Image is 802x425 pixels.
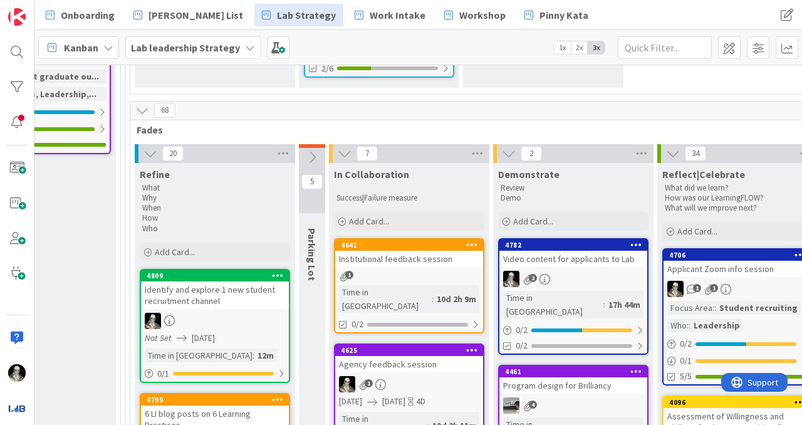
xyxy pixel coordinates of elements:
[341,346,483,355] div: 4625
[662,168,745,181] span: Reflect|Celebrate
[8,364,26,382] img: WS
[334,168,409,181] span: In Collaboration
[335,251,483,267] div: Institutional feedback session
[335,376,483,392] div: WS
[498,168,560,181] span: Demonstrate
[349,216,389,227] span: Add Card...
[335,239,483,267] div: 4641Institutional feedback session
[141,281,289,309] div: Identify and explore 1 new student recruitment channel
[141,270,289,281] div: 4809
[370,8,425,23] span: Work Intake
[61,8,115,23] span: Onboarding
[148,8,243,23] span: [PERSON_NAME] List
[8,8,26,26] img: Visit kanbanzone.com
[677,226,717,237] span: Add Card...
[347,4,433,26] a: Work Intake
[605,298,643,312] div: 17h 44m
[14,70,102,83] div: Post graduate ou...
[693,284,701,292] span: 1
[352,318,363,331] span: 0/2
[357,146,378,161] span: 7
[499,322,647,338] div: 0/2
[277,8,336,23] span: Lab Strategy
[142,213,288,223] p: How
[335,345,483,372] div: 4625Agency feedback session
[155,246,195,258] span: Add Card...
[141,366,289,382] div: 0/1
[335,356,483,372] div: Agency feedback session
[505,241,647,249] div: 4782
[529,274,537,282] span: 2
[140,168,170,181] span: Refine
[365,379,373,387] span: 1
[539,8,588,23] span: Pinny Kata
[38,4,122,26] a: Onboarding
[254,349,277,362] div: 12m
[618,36,712,59] input: Quick Filter...
[253,349,254,362] span: :
[141,394,289,406] div: 4799
[714,301,716,315] span: :
[499,366,647,377] div: 4461
[301,174,323,189] span: 5
[142,193,288,203] p: Why
[685,146,706,161] span: 34
[147,396,289,404] div: 4799
[335,239,483,251] div: 4641
[710,284,718,292] span: 1
[339,395,362,408] span: [DATE]
[339,376,355,392] img: WS
[339,285,432,313] div: Time in [GEOGRAPHIC_DATA]
[501,183,646,193] p: Review
[690,318,743,332] div: Leadership
[341,241,483,249] div: 4641
[529,401,537,409] span: 4
[516,339,528,352] span: 0/2
[437,4,513,26] a: Workshop
[498,238,648,355] a: 4782Video content for applicants to LabWSTime in [GEOGRAPHIC_DATA]:17h 44m0/20/2
[505,367,647,376] div: 4461
[145,349,253,362] div: Time in [GEOGRAPHIC_DATA]
[145,313,161,329] img: WS
[716,301,801,315] div: Student recruiting
[334,238,484,333] a: 4641Institutional feedback sessionTime in [GEOGRAPHIC_DATA]:10d 2h 9m0/2
[667,301,714,315] div: Focus Area:
[554,41,571,54] span: 1x
[142,203,288,213] p: When
[336,193,482,203] p: Success|Failure measure
[8,399,26,417] img: avatar
[140,269,290,383] a: 4809Identify and explore 1 new student recruitment channelWSNot Set[DATE]Time in [GEOGRAPHIC_DATA...
[145,332,172,344] i: Not Set
[142,224,288,234] p: Who
[335,345,483,356] div: 4625
[588,41,605,54] span: 3x
[516,323,528,337] span: 0 / 2
[503,397,519,414] img: jB
[141,270,289,309] div: 4809Identify and explore 1 new student recruitment channel
[147,271,289,280] div: 4809
[689,318,690,332] span: :
[162,146,184,161] span: 20
[499,377,647,394] div: Program design for Brilliancy
[667,318,689,332] div: Who:
[321,62,333,75] span: 2/6
[667,281,684,297] img: WS
[499,239,647,251] div: 4782
[680,370,692,383] span: 5/5
[157,367,169,380] span: 0 / 1
[192,332,215,345] span: [DATE]
[499,271,647,287] div: WS
[499,239,647,267] div: 4782Video content for applicants to Lab
[499,251,647,267] div: Video content for applicants to Lab
[254,4,343,26] a: Lab Strategy
[26,2,57,17] span: Support
[603,298,605,312] span: :
[680,354,692,367] span: 0 / 1
[64,40,98,55] span: Kanban
[416,395,425,408] div: 4D
[501,193,646,203] p: Demo
[521,146,542,161] span: 2
[382,395,405,408] span: [DATE]
[503,271,519,287] img: WS
[513,216,553,227] span: Add Card...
